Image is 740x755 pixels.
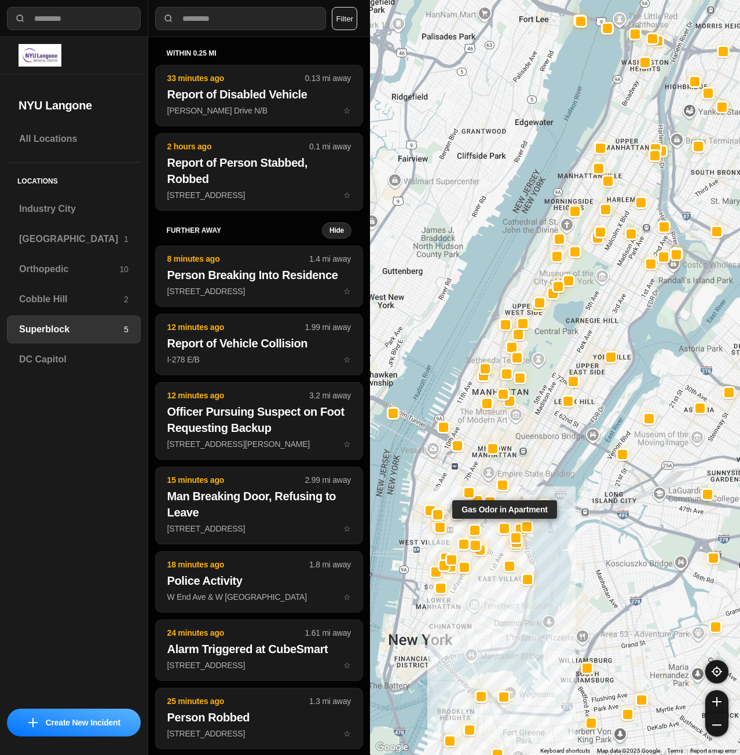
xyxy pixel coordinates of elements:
[167,49,351,58] h5: within 0.25 mi
[167,285,351,297] p: [STREET_ADDRESS]
[28,718,38,727] img: icon
[155,190,363,200] a: 2 hours ago0.1 mi awayReport of Person Stabbed, Robbed[STREET_ADDRESS]star
[498,522,511,535] button: Gas Odor in Apartment
[343,729,351,738] span: star
[373,740,411,755] a: Open this area in Google Maps (opens a new window)
[712,666,722,677] img: recenter
[155,105,363,115] a: 33 minutes ago0.13 mi awayReport of Disabled Vehicle[PERSON_NAME] Drive N/Bstar
[705,690,728,713] button: zoom-in
[19,97,129,113] h2: NYU Langone
[124,233,129,245] p: 1
[343,524,351,533] span: star
[167,591,351,603] p: W End Ave & W [GEOGRAPHIC_DATA]
[712,697,721,706] img: zoom-in
[309,559,351,570] p: 1.8 mi away
[373,740,411,755] img: Google
[712,720,721,730] img: zoom-out
[124,324,129,335] p: 5
[155,592,363,602] a: 18 minutes ago1.8 mi awayPolice ActivityW End Ave & W [GEOGRAPHIC_DATA]star
[167,253,309,265] p: 8 minutes ago
[343,661,351,670] span: star
[167,728,351,739] p: [STREET_ADDRESS]
[167,438,351,450] p: [STREET_ADDRESS][PERSON_NAME]
[167,189,351,201] p: [STREET_ADDRESS]
[540,747,590,755] button: Keyboard shortcuts
[309,253,351,265] p: 1.4 mi away
[155,523,363,533] a: 15 minutes ago2.99 mi awayMan Breaking Door, Refusing to Leave[STREET_ADDRESS]star
[167,267,351,283] h2: Person Breaking Into Residence
[155,245,363,307] button: 8 minutes ago1.4 mi awayPerson Breaking Into Residence[STREET_ADDRESS]star
[167,155,351,187] h2: Report of Person Stabbed, Robbed
[120,263,129,275] p: 10
[167,659,351,671] p: [STREET_ADDRESS]
[7,709,141,736] button: iconCreate New Incident
[7,125,141,153] a: All Locations
[155,551,363,613] button: 18 minutes ago1.8 mi awayPolice ActivityW End Ave & W [GEOGRAPHIC_DATA]star
[7,163,141,195] h5: Locations
[343,355,351,364] span: star
[343,190,351,200] span: star
[305,627,351,639] p: 1.61 mi away
[155,133,363,211] button: 2 hours ago0.1 mi awayReport of Person Stabbed, Robbed[STREET_ADDRESS]star
[7,255,141,283] a: Orthopedic10
[167,86,351,102] h2: Report of Disabled Vehicle
[343,287,351,296] span: star
[167,105,351,116] p: [PERSON_NAME] Drive N/B
[155,286,363,296] a: 8 minutes ago1.4 mi awayPerson Breaking Into Residence[STREET_ADDRESS]star
[167,335,351,351] h2: Report of Vehicle Collision
[167,354,351,365] p: I-278 E/B
[167,72,305,84] p: 33 minutes ago
[19,292,124,306] h3: Cobble Hill
[309,695,351,707] p: 1.3 mi away
[332,7,357,30] button: Filter
[329,226,344,235] small: Hide
[167,141,309,152] p: 2 hours ago
[155,728,363,738] a: 25 minutes ago1.3 mi awayPerson Robbed[STREET_ADDRESS]star
[19,132,129,146] h3: All Locations
[7,346,141,373] a: DC Capitol
[19,322,124,336] h3: Superblock
[167,709,351,725] h2: Person Robbed
[343,106,351,115] span: star
[167,573,351,589] h2: Police Activity
[309,141,351,152] p: 0.1 mi away
[155,382,363,460] button: 12 minutes ago3.2 mi awayOfficer Pursuing Suspect on Foot Requesting Backup[STREET_ADDRESS][PERSO...
[167,695,309,707] p: 25 minutes ago
[690,747,737,754] a: Report a map error
[167,523,351,534] p: [STREET_ADDRESS]
[163,13,174,24] img: search
[7,225,141,253] a: [GEOGRAPHIC_DATA]1
[155,660,363,670] a: 24 minutes ago1.61 mi awayAlarm Triggered at CubeSmart[STREET_ADDRESS]star
[19,232,124,246] h3: [GEOGRAPHIC_DATA]
[597,747,660,754] span: Map data ©2025 Google
[167,559,309,570] p: 18 minutes ago
[155,439,363,449] a: 12 minutes ago3.2 mi awayOfficer Pursuing Suspect on Foot Requesting Backup[STREET_ADDRESS][PERSO...
[305,474,351,486] p: 2.99 mi away
[167,627,305,639] p: 24 minutes ago
[305,72,351,84] p: 0.13 mi away
[7,195,141,223] a: Industry City
[322,222,351,239] button: Hide
[167,390,309,401] p: 12 minutes ago
[452,500,556,519] div: Gas Odor in Apartment
[19,44,61,67] img: logo
[19,262,120,276] h3: Orthopedic
[19,202,129,216] h3: Industry City
[667,747,683,754] a: Terms (opens in new tab)
[155,65,363,126] button: 33 minutes ago0.13 mi awayReport of Disabled Vehicle[PERSON_NAME] Drive N/Bstar
[343,592,351,602] span: star
[155,314,363,375] button: 12 minutes ago1.99 mi awayReport of Vehicle CollisionI-278 E/Bstar
[167,226,322,235] h5: further away
[167,488,351,521] h2: Man Breaking Door, Refusing to Leave
[167,321,305,333] p: 12 minutes ago
[155,688,363,749] button: 25 minutes ago1.3 mi awayPerson Robbed[STREET_ADDRESS]star
[343,439,351,449] span: star
[305,321,351,333] p: 1.99 mi away
[705,660,728,683] button: recenter
[155,467,363,544] button: 15 minutes ago2.99 mi awayMan Breaking Door, Refusing to Leave[STREET_ADDRESS]star
[705,713,728,736] button: zoom-out
[167,474,305,486] p: 15 minutes ago
[155,620,363,681] button: 24 minutes ago1.61 mi awayAlarm Triggered at CubeSmart[STREET_ADDRESS]star
[19,353,129,366] h3: DC Capitol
